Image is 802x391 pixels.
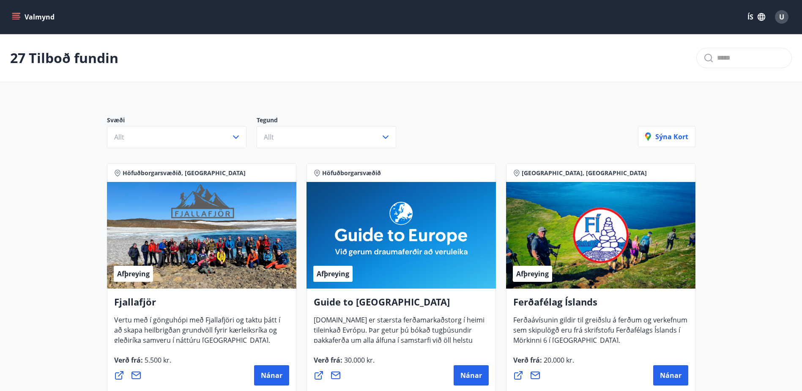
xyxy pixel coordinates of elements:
span: Allt [264,132,274,142]
h4: Ferðafélag Íslands [513,295,688,315]
span: Afþreying [516,269,549,278]
button: Sýna kort [638,126,695,147]
span: Verð frá : [314,355,375,372]
span: [GEOGRAPHIC_DATA], [GEOGRAPHIC_DATA] [522,169,647,177]
span: Höfuðborgarsvæðið, [GEOGRAPHIC_DATA] [123,169,246,177]
h4: Fjallafjör [114,295,289,315]
p: Sýna kort [645,132,688,141]
span: Allt [114,132,124,142]
button: Allt [257,126,396,148]
button: Nánar [653,365,688,385]
span: Verð frá : [114,355,171,372]
span: Afþreying [117,269,150,278]
button: Allt [107,126,246,148]
span: Ferðaávísunin gildir til greiðslu á ferðum og verkefnum sem skipulögð eru frá skrifstofu Ferðafél... [513,315,687,352]
p: 27 Tilboð fundin [10,49,118,67]
span: U [779,12,784,22]
button: Nánar [254,365,289,385]
button: ÍS [743,9,770,25]
span: Nánar [261,371,282,380]
span: Höfuðborgarsvæðið [322,169,381,177]
span: 5.500 kr. [143,355,171,365]
button: U [772,7,792,27]
span: 30.000 kr. [342,355,375,365]
span: Afþreying [317,269,349,278]
span: 20.000 kr. [542,355,574,365]
button: menu [10,9,58,25]
span: [DOMAIN_NAME] er stærsta ferðamarkaðstorg í heimi tileinkað Evrópu. Þar getur þú bókað tugþúsundi... [314,315,484,372]
span: Nánar [460,371,482,380]
span: Vertu með í gönguhópi með Fjallafjöri og taktu þátt í að skapa heilbrigðan grundvöll fyrir kærlei... [114,315,280,352]
span: Verð frá : [513,355,574,372]
p: Svæði [107,116,257,126]
p: Tegund [257,116,406,126]
span: Nánar [660,371,682,380]
button: Nánar [454,365,489,385]
h4: Guide to [GEOGRAPHIC_DATA] [314,295,489,315]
